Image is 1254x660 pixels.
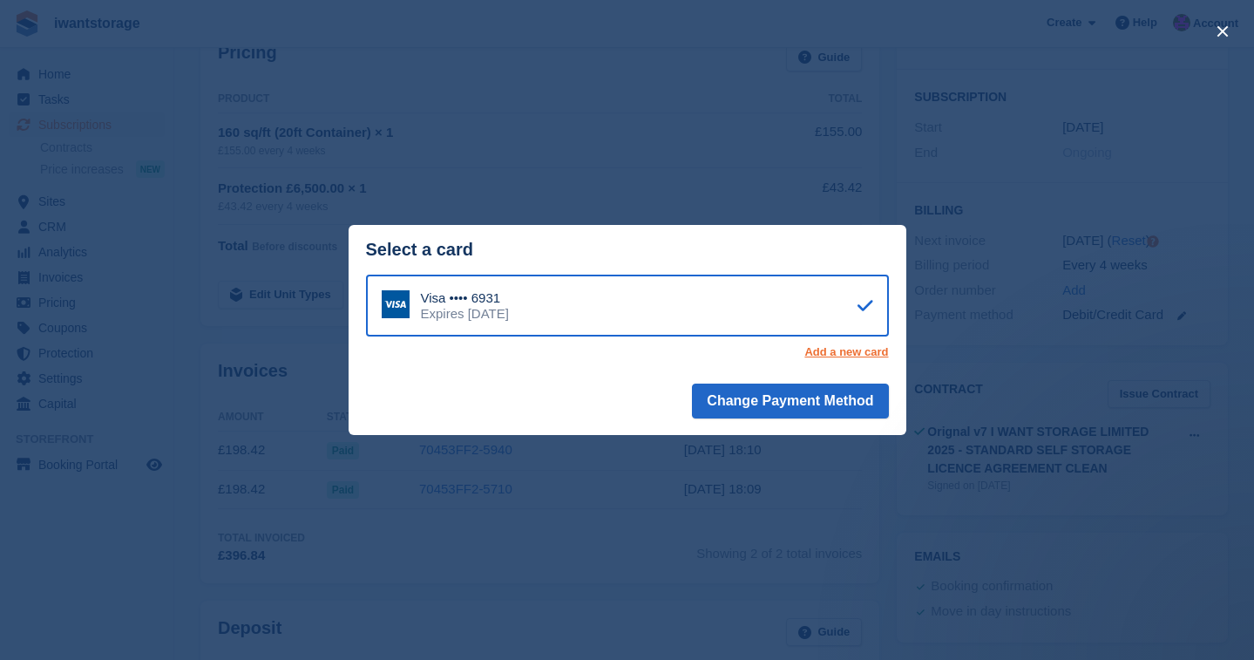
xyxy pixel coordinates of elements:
[366,240,889,260] div: Select a card
[382,290,410,318] img: Visa Logo
[421,290,509,306] div: Visa •••• 6931
[421,306,509,322] div: Expires [DATE]
[692,384,888,418] button: Change Payment Method
[1209,17,1237,45] button: close
[804,345,888,359] a: Add a new card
